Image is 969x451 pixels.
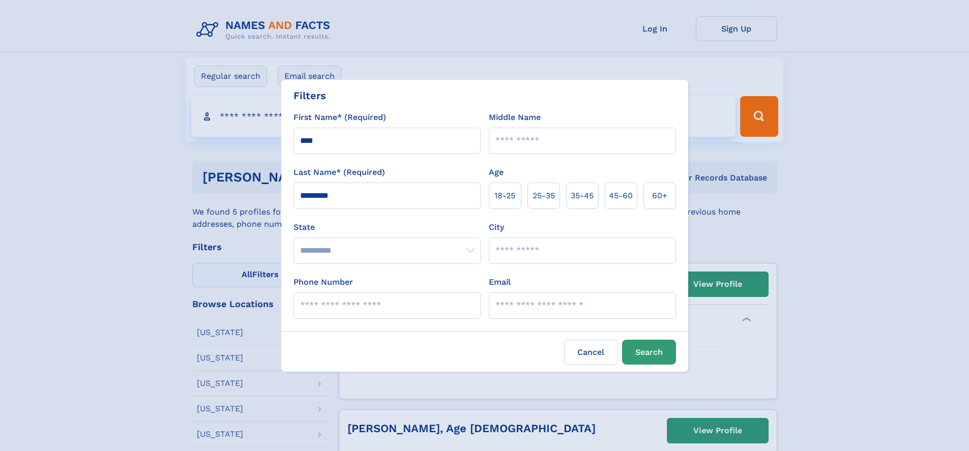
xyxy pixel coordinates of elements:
label: Phone Number [293,276,353,288]
label: First Name* (Required) [293,111,386,124]
label: Cancel [564,340,618,365]
span: 35‑45 [571,190,594,202]
label: Last Name* (Required) [293,166,385,178]
span: 18‑25 [494,190,515,202]
span: 45‑60 [609,190,633,202]
label: Email [489,276,511,288]
span: 25‑35 [533,190,555,202]
label: City [489,221,504,233]
button: Search [622,340,676,365]
label: Age [489,166,504,178]
label: State [293,221,481,233]
label: Middle Name [489,111,541,124]
span: 60+ [652,190,667,202]
div: Filters [293,88,326,103]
